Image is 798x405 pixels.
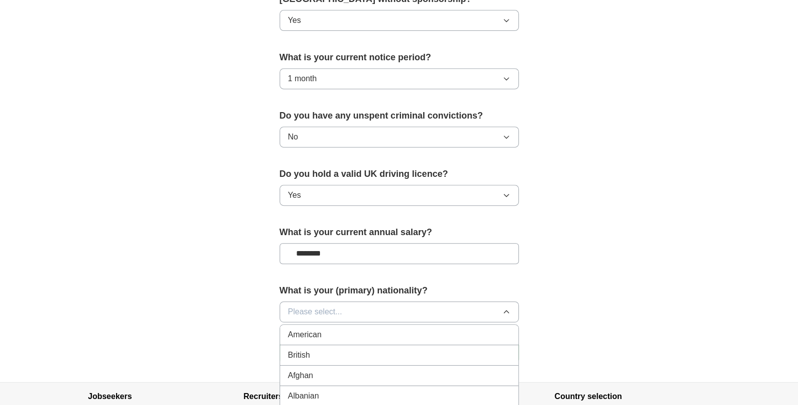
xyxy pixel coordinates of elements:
label: What is your current annual salary? [280,226,519,239]
span: Yes [288,189,301,201]
span: Albanian [288,390,319,402]
span: British [288,349,310,361]
button: No [280,127,519,147]
button: Yes [280,185,519,206]
span: American [288,329,322,341]
label: What is your current notice period? [280,51,519,64]
label: Do you hold a valid UK driving licence? [280,167,519,181]
button: 1 month [280,68,519,89]
label: What is your (primary) nationality? [280,284,519,297]
label: Do you have any unspent criminal convictions? [280,109,519,123]
span: Afghan [288,370,314,382]
span: Yes [288,14,301,26]
span: 1 month [288,73,317,85]
button: Yes [280,10,519,31]
span: Please select... [288,306,342,318]
button: Please select... [280,301,519,322]
span: No [288,131,298,143]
